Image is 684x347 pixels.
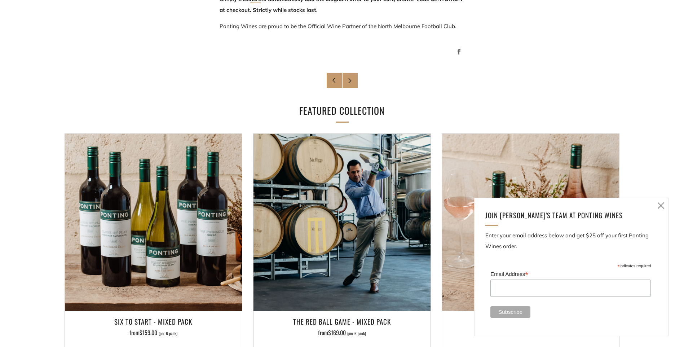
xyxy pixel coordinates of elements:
span: $169.00 [328,328,346,337]
div: indicates required [490,262,651,269]
span: (per 6 pack) [159,331,177,335]
span: (per 6 pack) [347,331,366,335]
input: Subscribe [490,306,530,318]
p: Enter your email address below and get $25 off your first Ponting Wines order. [485,230,658,252]
h3: The Red Ball Game - Mixed Pack [257,315,427,328]
h2: Featured collection [223,103,461,118]
span: $159.00 [140,328,157,337]
h3: Six To Start - Mixed Pack [69,315,238,328]
h3: Rosé & Reds - Mixed Pack [446,315,615,328]
span: . Strictly while stocks last. [250,6,318,13]
span: from [318,328,366,337]
h4: Join [PERSON_NAME]'s team at ponting Wines [485,209,649,221]
label: Email Address [490,269,651,279]
span: from [129,328,177,337]
span: Ponting Wines are proud to be the Official Wine Partner of the North Melbourne Football Club. [220,23,456,30]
